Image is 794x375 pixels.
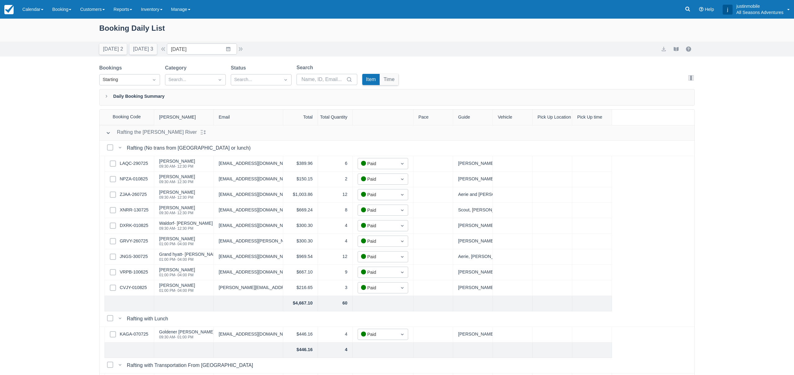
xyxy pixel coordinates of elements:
[361,238,394,245] div: Paid
[453,110,493,125] div: Guide
[399,331,405,337] span: Dropdown icon
[99,22,695,40] div: Booking Daily List
[159,227,213,230] div: 09:30 AM - 12:30 PM
[159,221,213,225] div: Waldorf- [PERSON_NAME]
[318,249,353,265] div: 12
[453,203,493,218] div: Scout, [PERSON_NAME]
[283,234,318,249] div: $300.30
[120,176,148,183] a: NPZA-010825
[399,176,405,182] span: Dropdown icon
[283,203,318,218] div: $669.24
[723,5,733,15] div: j
[283,77,289,83] span: Dropdown icon
[219,253,294,260] a: [EMAIL_ADDRESS][DOMAIN_NAME]
[120,253,148,260] a: JNGS-300725
[103,76,145,83] div: Starting
[283,342,318,358] div: $446.16
[361,253,394,260] div: Paid
[283,218,318,234] div: $300.30
[217,77,223,83] span: Dropdown icon
[736,9,783,16] p: All Seasons Adventures
[361,207,394,214] div: Paid
[361,176,394,183] div: Paid
[399,192,405,198] span: Dropdown icon
[361,222,394,229] div: Paid
[159,190,195,194] div: [PERSON_NAME]
[127,362,256,369] div: Rafting with Transportation From [GEOGRAPHIC_DATA]
[159,165,195,168] div: 09:30 AM - 12:30 PM
[283,156,318,172] div: $389.96
[453,249,493,265] div: Aerie, [PERSON_NAME]
[399,285,405,291] span: Dropdown icon
[318,327,353,342] div: 4
[283,280,318,296] div: $216.65
[361,331,394,338] div: Paid
[159,335,254,339] div: 09:30 AM - 01:00 PM
[318,342,353,358] div: 4
[165,64,189,72] label: Category
[399,269,405,275] span: Dropdown icon
[120,207,149,214] a: XNRR-130725
[151,77,157,83] span: Dropdown icon
[219,222,294,229] a: [EMAIL_ADDRESS][DOMAIN_NAME]
[219,238,330,245] a: [EMAIL_ADDRESS][PERSON_NAME][DOMAIN_NAME]
[219,207,294,214] a: [EMAIL_ADDRESS][DOMAIN_NAME]
[361,191,394,198] div: Paid
[283,265,318,280] div: $667.10
[159,268,195,272] div: [PERSON_NAME]
[362,74,380,85] button: Item
[453,234,493,249] div: [PERSON_NAME]
[493,110,533,125] div: Vehicle
[453,156,493,172] div: [PERSON_NAME]
[127,144,253,152] div: Rafting (No trans from [GEOGRAPHIC_DATA] or lunch)
[453,187,493,203] div: Aerie and [PERSON_NAME]
[219,176,294,183] a: [EMAIL_ADDRESS][DOMAIN_NAME]
[453,172,493,187] div: [PERSON_NAME]
[219,160,294,167] a: [EMAIL_ADDRESS][DOMAIN_NAME]
[120,269,148,276] a: VRPB-100625
[159,180,195,184] div: 09:30 AM - 12:30 PM
[127,315,171,323] div: Rafting with Lunch
[159,196,195,199] div: 09:30 AM - 12:30 PM
[120,238,148,245] a: GRVY-260725
[705,7,714,12] span: Help
[318,296,353,311] div: 60
[283,187,318,203] div: $1,003.86
[453,280,493,296] div: [PERSON_NAME]
[154,110,214,125] div: [PERSON_NAME]
[231,64,248,72] label: Status
[318,156,353,172] div: 6
[736,3,783,9] p: justinmobile
[219,331,294,338] a: [EMAIL_ADDRESS][DOMAIN_NAME]
[219,269,294,276] a: [EMAIL_ADDRESS][DOMAIN_NAME]
[380,74,399,85] button: Time
[159,258,221,261] div: 01:00 PM - 04:00 PM
[120,331,148,338] a: KAGA-070725
[283,110,318,125] div: Total
[159,273,195,277] div: 01:00 PM - 04:00 PM
[99,89,695,106] div: Daily Booking Summary
[283,296,318,311] div: $4,667.10
[129,43,157,55] button: [DATE] 3
[453,265,493,280] div: [PERSON_NAME], Scout
[399,207,405,213] span: Dropdown icon
[301,74,345,85] input: Name, ID, Email...
[453,218,493,234] div: [PERSON_NAME]
[533,110,572,125] div: Pick Up Location
[399,223,405,229] span: Dropdown icon
[318,280,353,296] div: 3
[219,284,330,291] a: [PERSON_NAME][EMAIL_ADDRESS][DOMAIN_NAME]
[103,127,199,138] button: Rafting the [PERSON_NAME] River
[572,110,612,125] div: Pick Up time
[283,327,318,342] div: $446.16
[318,218,353,234] div: 4
[4,5,14,14] img: checkfront-main-nav-mini-logo.png
[361,160,394,167] div: Paid
[297,64,315,71] label: Search
[399,238,405,244] span: Dropdown icon
[283,249,318,265] div: $969.54
[453,327,493,342] div: [PERSON_NAME]
[399,160,405,167] span: Dropdown icon
[159,237,195,241] div: [PERSON_NAME]
[219,191,294,198] a: [EMAIL_ADDRESS][DOMAIN_NAME]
